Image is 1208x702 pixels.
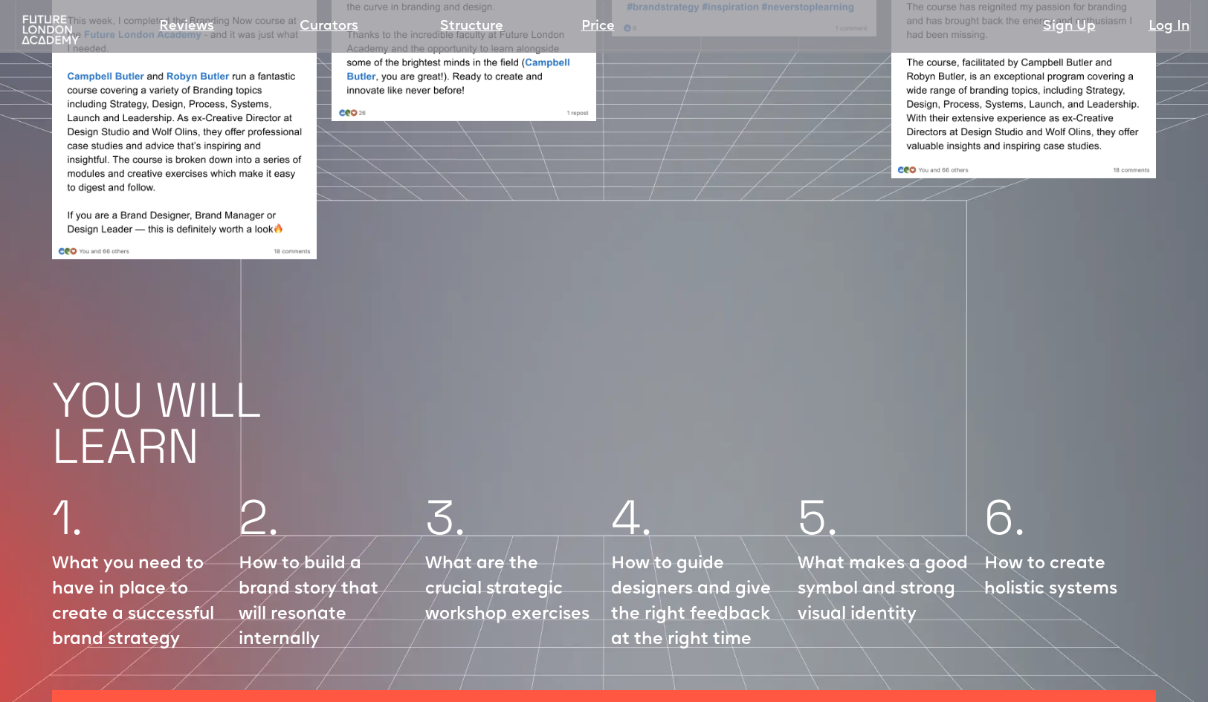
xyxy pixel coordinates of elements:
[300,16,358,37] a: Curators
[52,377,1208,469] h1: YOU WILL LEARN
[984,552,1156,602] p: How to create holistic systems
[798,495,838,541] h1: 5.
[611,552,783,653] p: How to guide designers and give the right feedback at the right time
[581,16,615,37] a: Price
[239,552,410,653] p: How to build a brand story that will resonate internally
[1149,16,1189,37] a: Log In
[52,552,224,653] p: What you need to have in place to create a successful brand strategy
[425,495,465,541] h1: 3.
[440,16,503,37] a: Structure
[425,552,597,628] p: What are the crucial strategic workshop exercises
[798,552,969,628] p: What makes a good symbol and strong visual identity
[1043,16,1096,37] a: Sign Up
[611,495,652,541] h1: 4.
[52,495,83,541] h1: 1.
[159,16,214,37] a: Reviews
[239,495,279,541] h1: 2.
[984,495,1025,541] h1: 6.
